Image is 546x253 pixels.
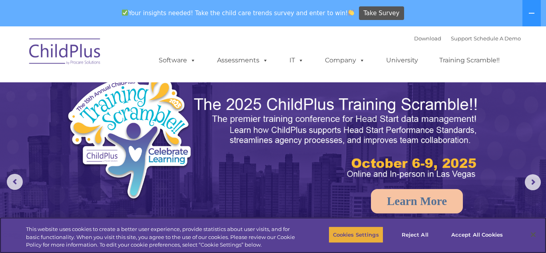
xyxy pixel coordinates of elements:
[414,35,441,42] a: Download
[118,5,358,21] span: Your insights needed! Take the child care trends survey and enter to win!
[26,225,300,249] div: This website uses cookies to create a better user experience, provide statistics about user visit...
[431,52,508,68] a: Training Scramble!!
[451,35,472,42] a: Support
[151,52,204,68] a: Software
[414,35,521,42] font: |
[390,226,440,243] button: Reject All
[317,52,373,68] a: Company
[281,52,312,68] a: IT
[371,189,463,213] a: Learn More
[209,52,276,68] a: Assessments
[329,226,383,243] button: Cookies Settings
[122,10,128,16] img: ✅
[524,226,542,243] button: Close
[348,10,354,16] img: 👏
[359,6,404,20] a: Take Survey
[363,6,399,20] span: Take Survey
[111,53,136,59] span: Last name
[25,33,105,73] img: ChildPlus by Procare Solutions
[111,86,145,92] span: Phone number
[378,52,426,68] a: University
[447,226,507,243] button: Accept All Cookies
[474,35,521,42] a: Schedule A Demo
